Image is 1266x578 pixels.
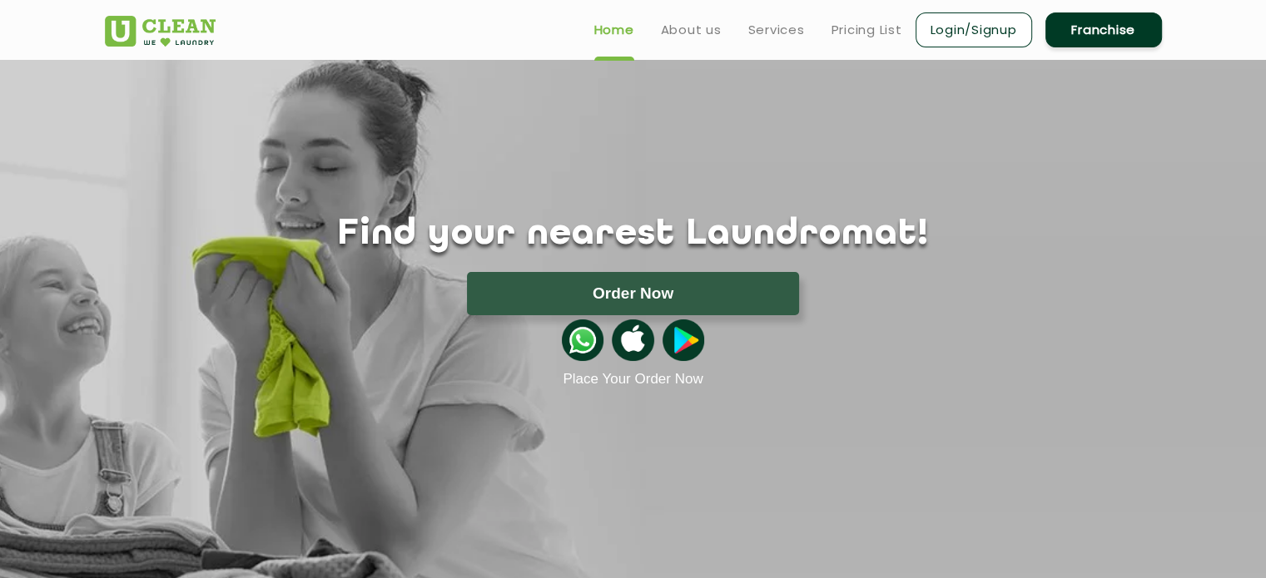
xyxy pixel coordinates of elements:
img: UClean Laundry and Dry Cleaning [105,16,216,47]
a: Login/Signup [916,12,1032,47]
img: apple-icon.png [612,319,653,361]
a: Home [594,20,634,40]
button: Order Now [467,272,799,315]
a: Pricing List [832,20,902,40]
a: Services [748,20,805,40]
a: Franchise [1045,12,1162,47]
img: whatsappicon.png [562,319,603,361]
img: playstoreicon.png [663,319,704,361]
a: About us [661,20,722,40]
h1: Find your nearest Laundromat! [92,214,1174,255]
a: Place Your Order Now [563,371,703,388]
